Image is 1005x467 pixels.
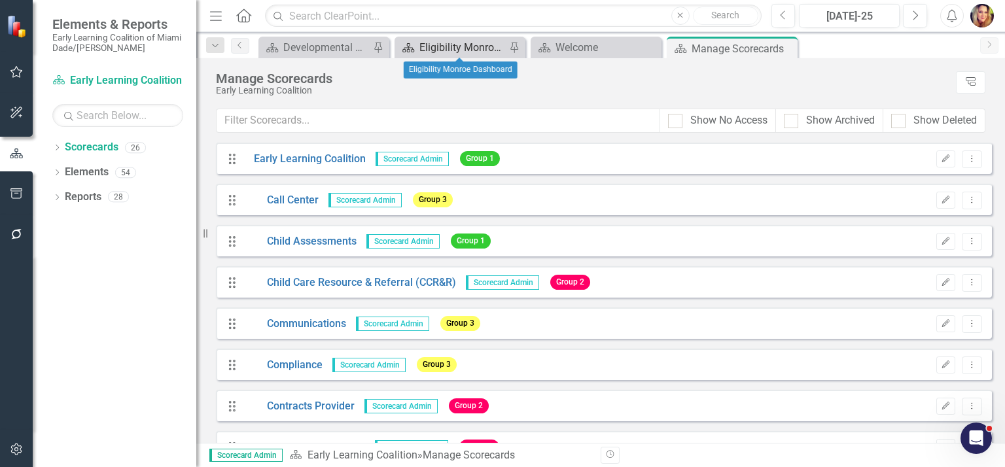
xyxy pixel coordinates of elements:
button: [DATE]-25 [799,4,900,27]
a: Welcome [534,39,658,56]
span: Scorecard Admin [376,152,449,166]
a: Early Learning Coalition [52,73,183,88]
span: Scorecard Admin [366,234,440,249]
a: Early Learning Coalition [308,449,417,461]
span: Group 3 [413,192,453,207]
span: Group 2 [449,398,489,413]
div: Eligibility Monroe Dashboard [404,61,518,78]
input: Search Below... [52,104,183,127]
div: Welcome [555,39,658,56]
div: Manage Scorecards [216,71,949,86]
a: Communications [244,317,346,332]
span: Group 2 [459,440,499,455]
a: Scorecards [65,140,118,155]
a: Compliance [244,358,323,373]
input: Filter Scorecards... [216,109,660,133]
span: Scorecard Admin [364,399,438,413]
span: Group 2 [550,275,590,290]
div: Show Archived [806,113,875,128]
span: Group 1 [460,151,500,166]
div: Show No Access [690,113,767,128]
div: » Manage Scorecards [289,448,591,463]
span: Group 3 [440,316,480,331]
span: Group 3 [417,357,457,372]
img: Laurie Dunn [970,4,994,27]
span: Scorecard Admin [328,193,402,207]
div: Developmental Screening Program [283,39,370,56]
a: Reports [65,190,101,205]
a: Developmental Screening Program [262,39,370,56]
span: Scorecard Admin [356,317,429,331]
a: Early Learning Coalition [244,152,366,167]
input: Search ClearPoint... [265,5,761,27]
span: Group 1 [451,233,491,249]
div: Early Learning Coalition [216,86,949,95]
span: Scorecard Admin [332,358,406,372]
a: Child Assessments [244,234,357,249]
a: Eligibility Monroe Dashboard [398,39,506,56]
a: Elements [65,165,109,180]
div: Eligibility Monroe Dashboard [419,39,506,56]
small: Early Learning Coalition of Miami Dade/[PERSON_NAME] [52,32,183,54]
div: 28 [108,192,129,203]
img: ClearPoint Strategy [7,14,29,37]
button: Search [693,7,758,25]
a: Contracts Traditional [244,440,365,455]
div: 54 [115,167,136,178]
a: Contracts Provider [244,399,355,414]
iframe: Intercom live chat [961,423,992,454]
span: Scorecard Admin [375,440,448,455]
span: Scorecard Admin [466,275,539,290]
span: Scorecard Admin [209,449,283,462]
a: Child Care Resource & Referral (CCR&R) [244,275,456,290]
span: Elements & Reports [52,16,183,32]
span: Search [711,10,739,20]
div: Manage Scorecards [692,41,794,57]
div: Show Deleted [913,113,977,128]
div: [DATE]-25 [803,9,895,24]
div: 26 [125,142,146,153]
a: Call Center [244,193,319,208]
